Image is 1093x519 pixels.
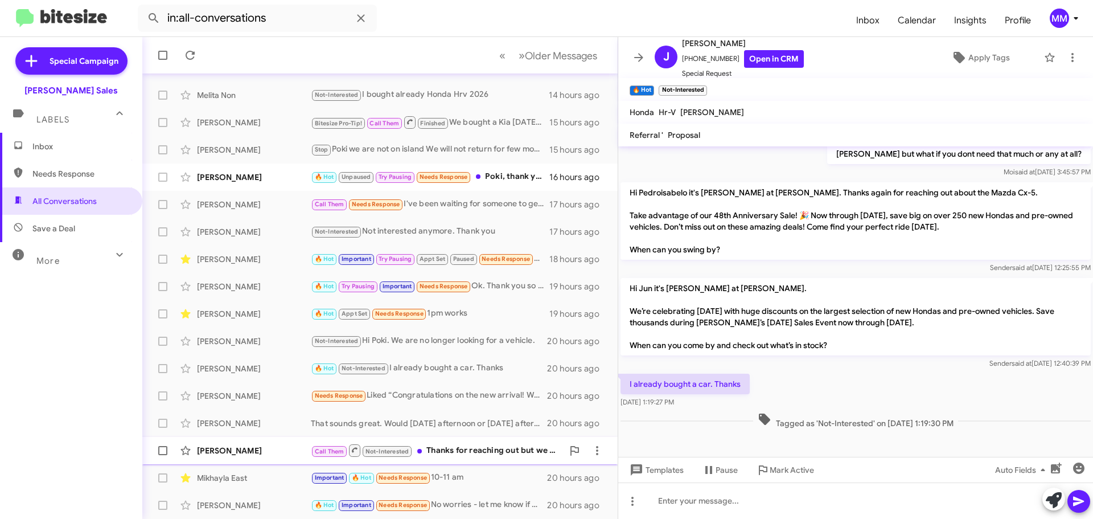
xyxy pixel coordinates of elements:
div: [PERSON_NAME] [197,226,311,238]
div: 10-11 am [311,471,547,484]
span: Needs Response [420,283,468,290]
span: Older Messages [525,50,597,62]
div: 17 hours ago [549,226,609,238]
span: [PERSON_NAME] [682,36,804,50]
span: Important [342,255,371,263]
div: 20 hours ago [547,336,609,347]
span: Moi [DATE] 3:45:57 PM [1004,167,1091,176]
div: [PERSON_NAME] [197,254,311,265]
span: Sender [DATE] 12:25:55 PM [990,263,1091,272]
span: Not-Interested [342,365,385,372]
p: Hi Jun it's [PERSON_NAME] at [PERSON_NAME]. We’re celebrating [DATE] with huge discounts on the l... [621,278,1091,355]
span: 🔥 Hot [315,501,334,509]
div: Poki we are not on island We will not return for few months [311,143,549,156]
span: [DATE] 1:19:27 PM [621,398,674,406]
span: Pause [716,460,738,480]
span: Not-Interested [315,337,359,345]
span: Stop [315,146,328,153]
span: Unpaused [342,173,371,181]
span: Inbox [847,4,889,37]
span: Needs Response [32,168,129,179]
div: 20 hours ago [547,390,609,402]
span: Needs Response [420,173,468,181]
span: Paused [453,255,474,263]
div: 19 hours ago [549,281,609,292]
span: Important [342,501,371,509]
button: Previous [492,44,512,67]
div: 20 hours ago [547,500,609,511]
span: Not-Interested [315,91,359,99]
div: [PERSON_NAME] [197,308,311,320]
span: « [499,48,506,63]
span: Needs Response [482,255,530,263]
span: Needs Response [379,474,427,481]
span: Special Request [682,68,804,79]
span: 🔥 Hot [352,474,371,481]
div: MM [1050,9,1069,28]
span: said at [1015,167,1035,176]
span: Appt Set [420,255,446,263]
span: Tagged as 'Not-Interested' on [DATE] 1:19:30 PM [753,412,958,429]
div: Mikhayla East [197,472,311,484]
span: Important [315,474,344,481]
div: Thanks for reaching out but we bought 2 brand new 2025 cars already and won't be looking for anot... [311,443,563,457]
span: Try Pausing [379,173,412,181]
span: [PERSON_NAME] [680,107,744,117]
a: Insights [945,4,996,37]
div: [PERSON_NAME] [197,390,311,402]
span: Special Campaign [50,55,118,67]
div: 16 hours ago [549,171,609,183]
small: Not-Interested [659,85,706,96]
span: Proposal [668,130,700,140]
p: Hi Pedroisabelo it's [PERSON_NAME] at [PERSON_NAME]. Thanks again for reaching out about the Mazd... [621,182,1091,260]
span: Needs Response [315,392,363,399]
a: Open in CRM [744,50,804,68]
span: said at [1012,263,1032,272]
span: 🔥 Hot [315,310,334,317]
div: 20 hours ago [547,418,609,429]
div: Melita Non [197,89,311,101]
span: 🔥 Hot [315,255,334,263]
div: [PERSON_NAME] [197,117,311,128]
span: Important [383,283,412,290]
span: Call Them [315,201,344,208]
div: [PERSON_NAME] Sales [24,85,118,96]
span: All Conversations [32,195,97,207]
p: [PERSON_NAME] but what if you dont need that much or any at all? [827,144,1091,164]
span: Bitesize Pro-Tip! [315,120,362,127]
span: Call Them [315,448,344,455]
span: Needs Response [352,201,400,208]
span: 🔥 Hot [315,365,334,372]
span: Sender [DATE] 12:40:39 PM [989,359,1091,367]
span: Apply Tags [968,47,1010,68]
span: More [36,256,60,266]
a: Special Campaign [15,47,128,75]
span: Finished [420,120,445,127]
div: Not interested anymore. Thank you [311,225,549,238]
div: I already bought a car. Thanks [311,362,547,375]
div: I've been waiting for someone to get bk to me but know even call [311,198,549,211]
div: Ok. Thank you so much! [311,280,549,293]
div: [PERSON_NAME] [197,281,311,292]
span: J [663,48,669,66]
div: 20 hours ago [547,472,609,484]
span: Call Them [369,120,399,127]
div: Running a little late. 4:30 looks better. [311,252,549,265]
span: 🔥 Hot [315,283,334,290]
button: Pause [693,460,747,480]
div: 18 hours ago [549,254,609,265]
div: [PERSON_NAME] [197,363,311,374]
span: Not-Interested [315,228,359,235]
span: Auto Fields [995,460,1050,480]
div: [PERSON_NAME] [197,418,311,429]
span: Needs Response [379,501,427,509]
div: [PERSON_NAME] [197,199,311,210]
span: 🔥 Hot [315,173,334,181]
a: Calendar [889,4,945,37]
span: Honda [630,107,654,117]
span: Templates [627,460,684,480]
div: 20 hours ago [547,363,609,374]
span: » [519,48,525,63]
div: Poki, thank you. Would you be able to give me a call [DATE] afternoon to discuss some things firs... [311,170,549,183]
